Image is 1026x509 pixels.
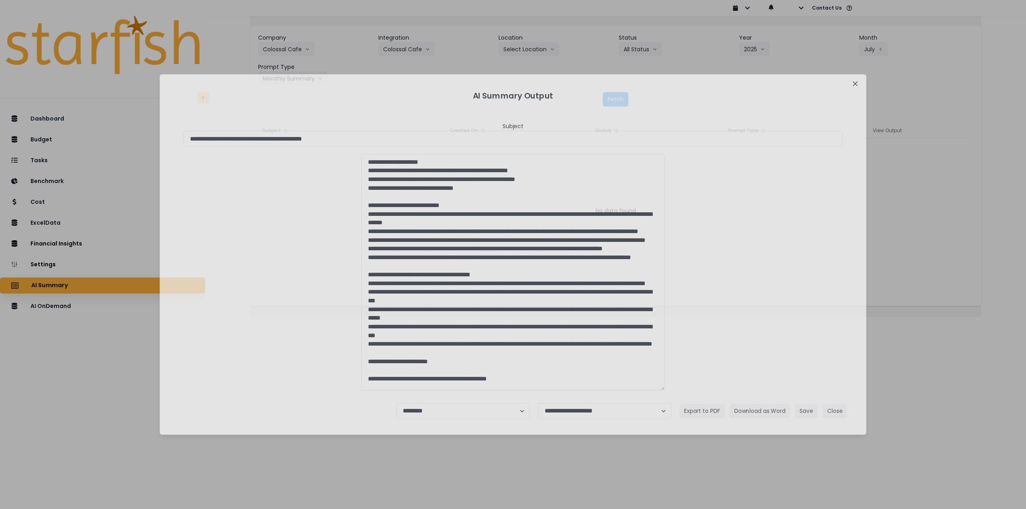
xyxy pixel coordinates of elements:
[795,404,818,418] button: Save
[169,84,857,108] header: AI Summary Output
[729,404,790,418] button: Download as Word
[849,77,861,90] button: Close
[503,122,523,131] header: Subject
[822,404,847,418] button: Close
[679,404,725,418] button: Export to PDF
